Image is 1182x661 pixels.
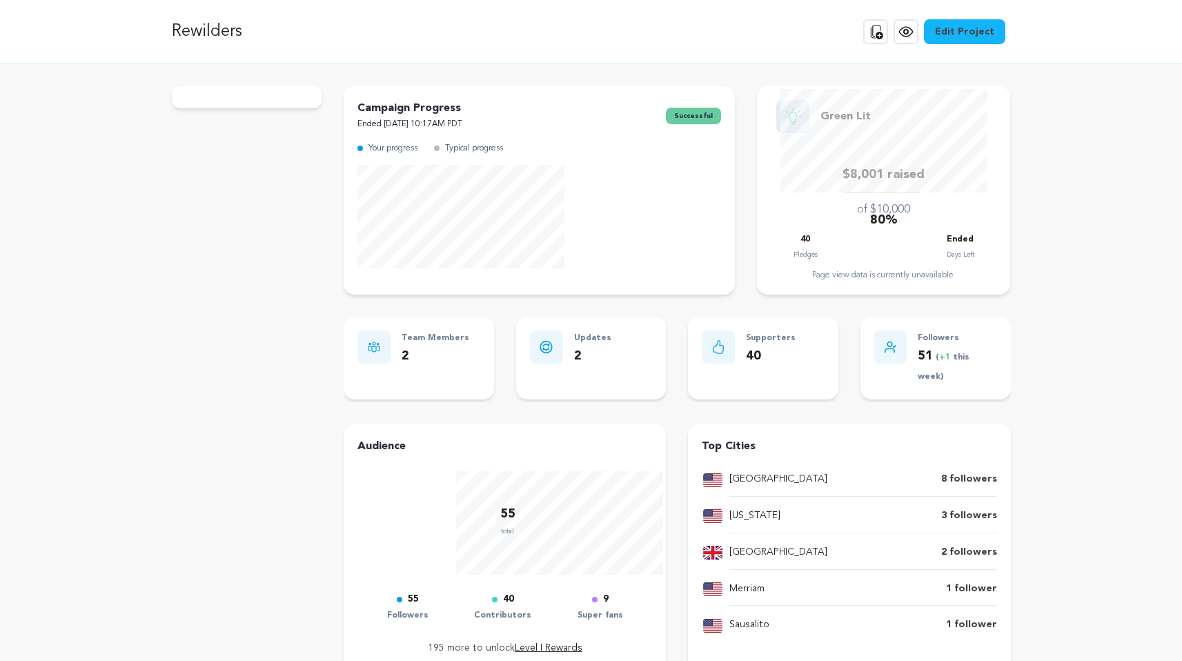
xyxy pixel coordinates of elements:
[729,471,827,488] p: [GEOGRAPHIC_DATA]
[402,330,469,346] p: Team Members
[939,353,953,362] span: +1
[357,100,462,117] p: Campaign Progress
[918,346,996,386] p: 51
[500,504,515,524] p: 55
[746,330,796,346] p: Supporters
[387,608,429,624] p: Followers
[918,330,996,346] p: Followers
[946,581,997,598] p: 1 follower
[800,232,810,248] p: 40
[368,141,417,157] p: Your progress
[729,617,769,633] p: Sausalito
[946,617,997,633] p: 1 follower
[794,248,818,262] p: Pledges
[771,270,996,281] div: Page view data is currently unavailable.
[357,640,652,657] p: 195 more to unlock
[574,330,611,346] p: Updates
[870,210,898,230] p: 80%
[941,471,997,488] p: 8 followers
[408,591,419,608] p: 55
[947,248,974,262] p: Days Left
[474,608,531,624] p: Contributors
[578,608,623,624] p: Super fans
[574,346,611,366] p: 2
[445,141,503,157] p: Typical progress
[918,353,969,382] span: ( this week)
[924,19,1005,44] a: Edit Project
[702,438,996,455] h4: Top Cities
[746,346,796,366] p: 40
[515,643,582,653] a: Level I Rewards
[857,201,910,218] p: of $10,000
[941,508,997,524] p: 3 followers
[666,108,721,124] span: successful
[941,544,997,561] p: 2 followers
[172,19,242,44] p: Rewilders
[603,591,609,608] p: 9
[500,524,515,538] p: total
[947,232,974,248] p: Ended
[729,581,765,598] p: Merriam
[357,117,462,132] p: Ended [DATE] 10:17AM PDT
[357,438,652,455] h4: Audience
[729,544,827,561] p: [GEOGRAPHIC_DATA]
[503,591,514,608] p: 40
[729,508,780,524] p: [US_STATE]
[402,346,469,366] p: 2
